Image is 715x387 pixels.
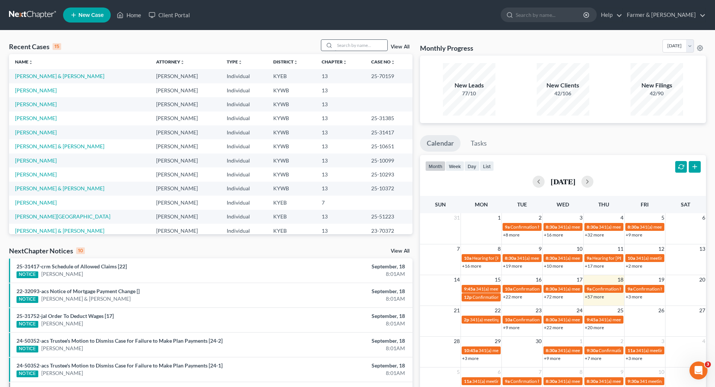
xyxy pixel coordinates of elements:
span: 9 [620,367,624,376]
div: New Filings [631,81,683,90]
td: Individual [221,167,267,181]
td: 13 [316,97,365,111]
span: 6 [701,213,706,222]
td: 13 [316,224,365,238]
span: 13 [698,244,706,253]
td: 25-31385 [365,111,412,125]
td: Individual [221,97,267,111]
span: 9 [538,244,542,253]
span: 23 [535,306,542,315]
span: 341(a) meeting for [PERSON_NAME] [472,378,545,384]
a: +3 more [626,355,642,361]
span: 8:30a [546,255,557,261]
span: 341(a) meeting for [PERSON_NAME] & [PERSON_NAME] [558,286,670,292]
span: 2 [620,337,624,346]
div: 77/10 [443,90,495,97]
span: 10 [658,367,665,376]
td: KYWB [267,111,316,125]
div: 8:01AM [280,320,405,327]
span: 7 [538,367,542,376]
span: 31 [453,213,461,222]
span: 341(a) meeting for [PERSON_NAME] [479,348,551,353]
td: 25-10372 [365,182,412,196]
span: 3 [705,361,711,367]
td: [PERSON_NAME] [150,224,221,238]
a: +32 more [585,232,604,238]
div: NextChapter Notices [9,246,85,255]
a: +3 more [626,294,642,300]
td: [PERSON_NAME] [150,139,221,153]
span: 8:30a [505,255,516,261]
div: NOTICE [17,296,38,303]
span: 18 [617,275,624,284]
a: 25-31752-jal Order To Deduct Wages [17] [17,313,114,319]
td: [PERSON_NAME] [150,196,221,209]
span: Tue [517,201,527,208]
span: 5 [456,367,461,376]
span: Wed [557,201,569,208]
td: 13 [316,83,365,97]
a: [PERSON_NAME] [15,129,57,136]
td: [PERSON_NAME] [150,210,221,224]
span: 11 [617,244,624,253]
div: 8:01AM [280,369,405,377]
a: +16 more [544,232,563,238]
span: 8 [497,244,501,253]
span: 4 [701,337,706,346]
a: [PERSON_NAME] [15,157,57,164]
a: +10 more [544,263,563,269]
a: +9 more [503,325,519,330]
span: 26 [658,306,665,315]
span: 341(a) meeting for [PERSON_NAME] [558,317,630,322]
span: 8:30a [546,317,557,322]
td: Individual [221,210,267,224]
a: +20 more [585,325,604,330]
div: 8:01AM [280,295,405,303]
a: Case Nounfold_more [371,59,395,65]
a: [PERSON_NAME] [41,345,83,352]
td: [PERSON_NAME] [150,69,221,83]
div: September, 18 [280,288,405,295]
td: KYWB [267,125,316,139]
a: 22-32093-acs Notice of Mortgage Payment Change [] [17,288,140,294]
button: month [425,161,446,171]
span: 2 [538,213,542,222]
a: +8 more [503,232,519,238]
div: New Clients [537,81,589,90]
input: Search by name... [335,40,387,51]
td: Individual [221,182,267,196]
a: +16 more [462,263,481,269]
span: New Case [78,12,104,18]
span: 341(a) meeting for [PERSON_NAME] [636,255,708,261]
td: 13 [316,210,365,224]
td: 13 [316,182,365,196]
span: 25 [617,306,624,315]
a: +9 more [626,232,642,238]
a: Districtunfold_more [273,59,298,65]
div: 42/106 [537,90,589,97]
i: unfold_more [180,60,185,65]
a: [PERSON_NAME] & [PERSON_NAME] [15,143,104,149]
span: 15 [494,275,501,284]
span: Hearing for [PERSON_NAME] [592,255,651,261]
span: 341(a) meeting for [PERSON_NAME] [558,224,630,230]
div: NOTICE [17,271,38,278]
a: +57 more [585,294,604,300]
div: 10 [76,247,85,254]
span: 341 meeting for [PERSON_NAME] [640,378,707,384]
td: Individual [221,125,267,139]
h3: Monthly Progress [420,44,473,53]
input: Search by name... [516,8,584,22]
div: September, 18 [280,263,405,270]
td: 7 [316,196,365,209]
span: Confirmation hearing for [PERSON_NAME] [510,224,596,230]
span: 8:30a [587,224,598,230]
div: September, 18 [280,337,405,345]
span: 10a [505,317,512,322]
span: 16 [535,275,542,284]
div: Recent Cases [9,42,61,51]
td: [PERSON_NAME] [150,83,221,97]
td: Individual [221,83,267,97]
a: Help [597,8,622,22]
a: +22 more [503,294,522,300]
